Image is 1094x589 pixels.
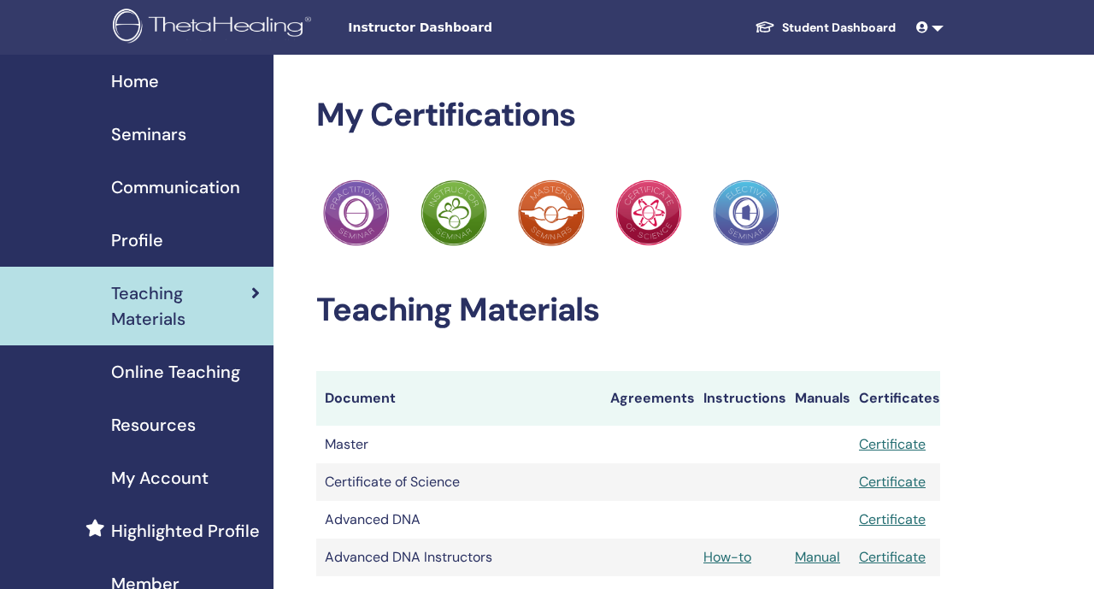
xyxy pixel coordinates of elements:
[316,426,602,463] td: Master
[859,510,926,528] a: Certificate
[348,19,604,37] span: Instructor Dashboard
[113,9,317,47] img: logo.png
[316,291,940,330] h2: Teaching Materials
[111,174,240,200] span: Communication
[786,371,850,426] th: Manuals
[111,465,209,491] span: My Account
[713,180,779,246] img: Practitioner
[111,518,260,544] span: Highlighted Profile
[859,548,926,566] a: Certificate
[695,371,786,426] th: Instructions
[111,359,240,385] span: Online Teaching
[602,371,695,426] th: Agreements
[795,548,840,566] a: Manual
[111,121,186,147] span: Seminars
[111,227,163,253] span: Profile
[316,539,602,576] td: Advanced DNA Instructors
[316,463,602,501] td: Certificate of Science
[111,68,159,94] span: Home
[316,371,602,426] th: Document
[111,412,196,438] span: Resources
[518,180,585,246] img: Practitioner
[316,96,940,135] h2: My Certifications
[615,180,682,246] img: Practitioner
[111,280,251,332] span: Teaching Materials
[850,371,940,426] th: Certificates
[755,20,775,34] img: graduation-cap-white.svg
[741,12,909,44] a: Student Dashboard
[859,473,926,491] a: Certificate
[316,501,602,539] td: Advanced DNA
[421,180,487,246] img: Practitioner
[703,548,751,566] a: How-to
[323,180,390,246] img: Practitioner
[859,435,926,453] a: Certificate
